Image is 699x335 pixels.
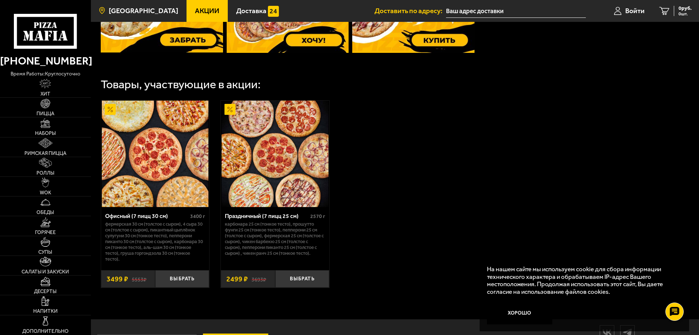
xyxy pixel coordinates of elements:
span: Напитки [33,309,58,314]
p: Карбонара 25 см (тонкое тесто), Прошутто Фунги 25 см (тонкое тесто), Пепперони 25 см (толстое с с... [225,221,325,256]
div: Товары, участвующие в акции: [101,79,261,90]
span: Горячее [35,230,56,235]
span: 3499 ₽ [107,274,128,283]
img: 15daf4d41897b9f0e9f617042186c801.svg [268,6,279,17]
span: Доставка [236,7,266,14]
span: Дополнительно [22,329,69,334]
s: 3693 ₽ [251,275,266,283]
span: 3400 г [190,213,205,219]
span: 0 руб. [679,6,692,11]
button: Хорошо [487,303,553,324]
span: 2499 ₽ [226,274,248,283]
a: АкционныйОфисный (7 пицц 30 см) [101,101,210,207]
span: Войти [625,7,645,14]
span: Роллы [37,171,54,176]
span: [GEOGRAPHIC_DATA] [109,7,178,14]
a: АкционныйПраздничный (7 пицц 25 см) [221,101,329,207]
div: Праздничный (7 пицц 25 см) [225,213,308,219]
button: Выбрать [275,270,329,288]
span: Акции [195,7,219,14]
span: 2570 г [310,213,325,219]
span: WOK [40,190,51,195]
span: 0 шт. [679,12,692,16]
span: Салаты и закуски [22,269,69,274]
s: 5553 ₽ [132,275,146,283]
img: Акционный [224,104,235,115]
span: Обеды [37,210,54,215]
span: Десерты [34,289,57,294]
span: Доставить по адресу: [375,7,446,14]
div: Офисный (7 пицц 30 см) [105,213,189,219]
input: Ваш адрес доставки [446,4,586,18]
button: Выбрать [155,270,209,288]
img: Праздничный (7 пицц 25 см) [222,101,328,207]
span: Римская пицца [24,151,66,156]
p: Фермерская 30 см (толстое с сыром), 4 сыра 30 см (толстое с сыром), Пикантный цыплёнок сулугуни 3... [105,221,206,262]
span: Наборы [35,131,56,136]
span: Супы [38,250,52,255]
span: Пицца [37,111,54,116]
img: Акционный [105,104,116,115]
p: На нашем сайте мы используем cookie для сбора информации технического характера и обрабатываем IP... [487,265,678,296]
img: Офисный (7 пицц 30 см) [102,101,208,207]
span: Хит [41,91,50,97]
